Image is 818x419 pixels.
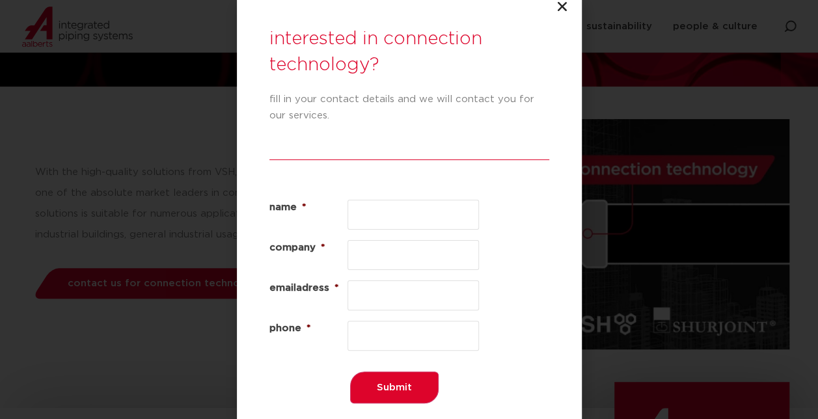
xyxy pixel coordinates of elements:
h3: interested in connection technology? [269,26,549,78]
input: Submit [350,372,439,403]
label: company [269,240,348,256]
label: emailadress [269,280,348,296]
p: fill in your contact details and we will contact you for our services. [269,91,549,124]
label: name [269,200,348,215]
label: phone [269,321,348,336]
